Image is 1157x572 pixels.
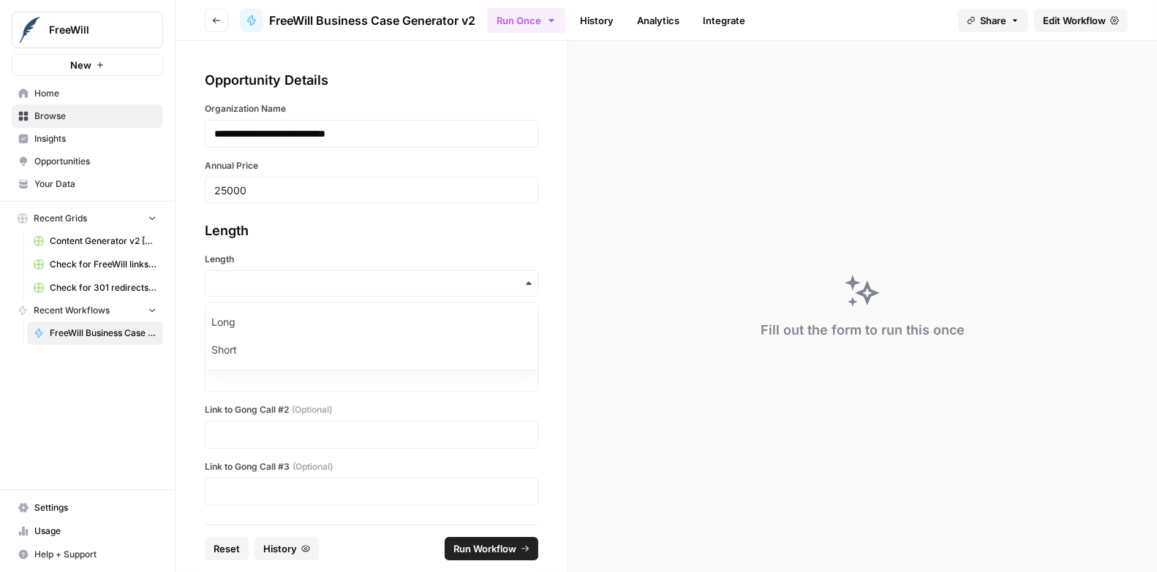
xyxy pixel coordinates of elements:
div: Software [205,523,538,544]
button: Run Once [487,8,565,33]
span: Check for 301 redirects on page Grid [50,281,157,294]
span: Recent Grids [34,212,87,225]
span: Settings [34,501,157,514]
a: Home [12,82,163,105]
label: Link to Gong Call #3 [205,460,538,473]
button: History [255,537,319,560]
button: Recent Grids [12,207,163,229]
label: Organization Name [205,102,538,115]
button: Share [958,9,1028,32]
span: History [263,541,297,556]
span: Reset [214,541,240,556]
div: Long [206,308,538,336]
span: Check for FreeWill links on partner's external website [50,258,157,271]
span: (Optional) [292,403,332,416]
div: Fill out the form to run this once [761,320,965,340]
span: Help + Support [34,548,157,561]
span: (Optional) [293,460,333,473]
span: Home [34,87,157,100]
span: Your Data [34,178,157,191]
a: Browse [12,104,163,128]
div: Length [205,221,538,241]
label: Length [205,253,538,266]
a: Integrate [694,9,754,32]
a: Opportunities [12,150,163,173]
a: Usage [12,519,163,543]
span: FreeWill [49,23,137,37]
a: FreeWill Business Case Generator v2 [27,321,163,345]
button: Workspace: FreeWill [12,12,163,48]
a: Edit Workflow [1034,9,1128,32]
span: Edit Workflow [1043,13,1106,28]
a: Settings [12,496,163,519]
span: Content Generator v2 [DRAFT] Test [50,234,157,248]
span: Browse [34,110,157,123]
span: Recent Workflows [34,304,110,317]
button: Recent Workflows [12,300,163,321]
a: Insights [12,127,163,150]
button: Run Workflow [445,537,538,560]
span: New [70,58,91,72]
span: Insights [34,132,157,145]
div: Opportunity Details [205,70,538,91]
span: Opportunities [34,155,157,168]
a: Check for 301 redirects on page Grid [27,276,163,300]
span: Share [980,13,1006,28]
span: Usage [34,525,157,538]
a: FreeWill Business Case Generator v2 [240,9,475,32]
a: Analytics [628,9,688,32]
label: Link to Gong Call #2 [205,403,538,416]
button: New [12,54,163,76]
span: Run Workflow [453,541,516,556]
label: Annual Price [205,159,538,172]
span: FreeWill Business Case Generator v2 [269,12,475,29]
button: Reset [205,537,249,560]
a: History [571,9,622,32]
a: Content Generator v2 [DRAFT] Test [27,229,163,253]
div: Short [206,336,538,364]
a: Check for FreeWill links on partner's external website [27,253,163,276]
img: FreeWill Logo [17,17,43,43]
a: Your Data [12,172,163,196]
span: FreeWill Business Case Generator v2 [50,327,157,340]
button: Help + Support [12,543,163,566]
